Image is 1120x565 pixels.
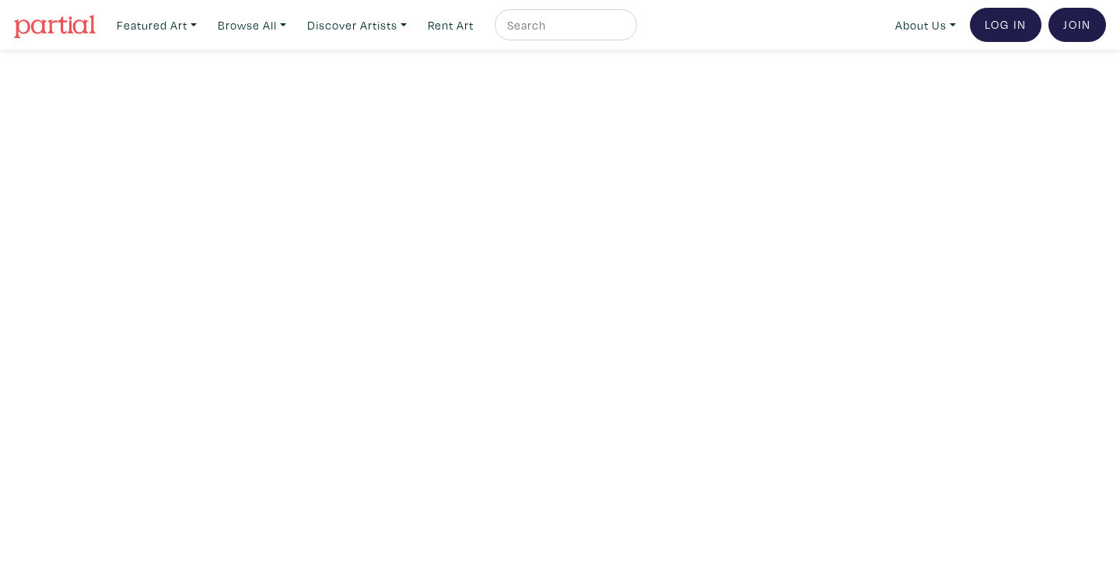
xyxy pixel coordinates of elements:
a: About Us [888,9,963,41]
a: Rent Art [421,9,481,41]
a: Discover Artists [300,9,414,41]
a: Browse All [211,9,293,41]
input: Search [506,16,622,35]
a: Log In [970,8,1041,42]
a: Featured Art [110,9,204,41]
a: Join [1048,8,1106,42]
